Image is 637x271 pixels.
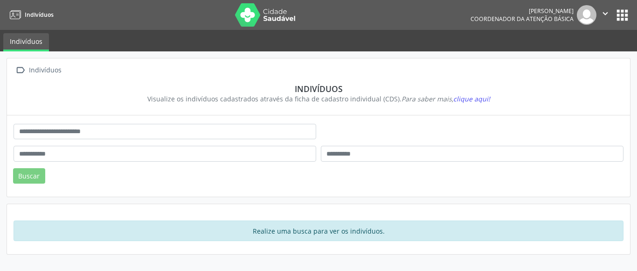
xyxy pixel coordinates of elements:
span: Indivíduos [25,11,54,19]
span: Coordenador da Atenção Básica [471,15,574,23]
span: clique aqui! [453,94,490,103]
div: [PERSON_NAME] [471,7,574,15]
a: Indivíduos [3,33,49,51]
i: Para saber mais, [402,94,490,103]
div: Indivíduos [27,64,63,77]
i:  [600,8,610,19]
a: Indivíduos [7,7,54,22]
div: Realize uma busca para ver os indivíduos. [14,221,623,241]
div: Indivíduos [20,84,617,94]
div: Visualize os indivíduos cadastrados através da ficha de cadastro individual (CDS). [20,94,617,104]
img: img [577,5,596,25]
button:  [596,5,614,25]
a:  Indivíduos [14,64,63,77]
i:  [14,64,27,77]
button: apps [614,7,630,23]
button: Buscar [13,168,45,184]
